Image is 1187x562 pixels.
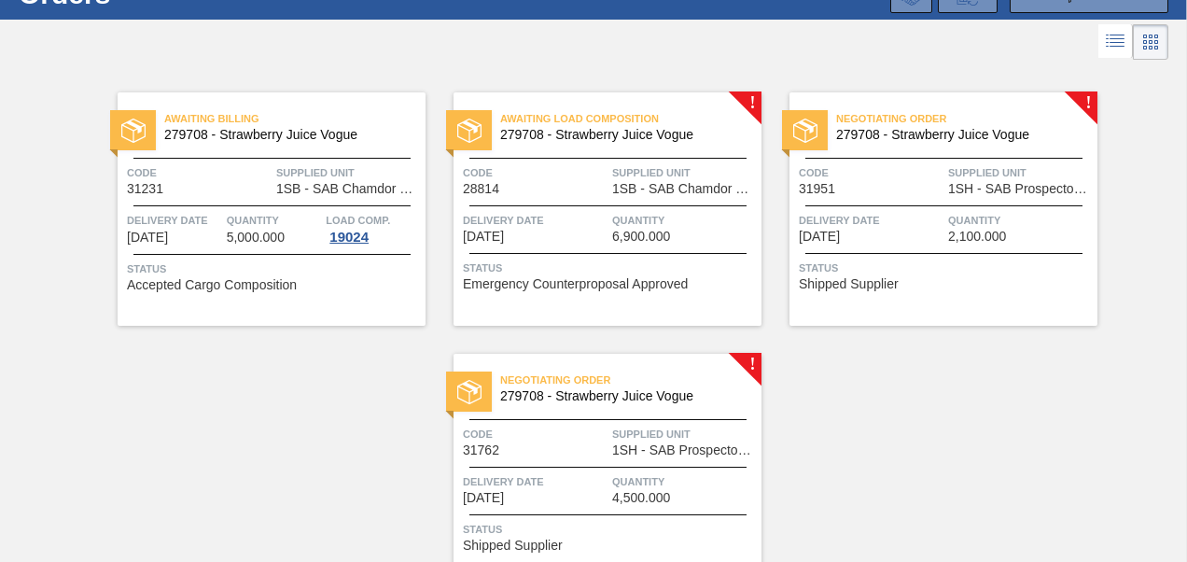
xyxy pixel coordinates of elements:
span: 09/15/2025 [463,230,504,244]
a: statusAwaiting Billing279708 - Strawberry Juice VogueCode31231Supplied Unit1SB - SAB Chamdor Brew... [90,92,426,326]
span: Quantity [612,472,757,491]
span: Supplied Unit [612,163,757,182]
span: Code [127,163,272,182]
img: status [793,119,817,143]
a: Load Comp.19024 [326,211,421,245]
div: List Vision [1098,24,1133,60]
span: 279708 - Strawberry Juice Vogue [500,389,747,403]
span: 31231 [127,182,163,196]
span: 4,500.000 [612,491,670,505]
span: Quantity [612,211,757,230]
span: Quantity [948,211,1093,230]
span: 28814 [463,182,499,196]
span: Delivery Date [799,211,943,230]
span: 1SB - SAB Chamdor Brewery [276,182,421,196]
span: Delivery Date [127,211,222,230]
span: 1SH - SAB Prospecton Brewery [948,182,1093,196]
span: 09/10/2025 [127,231,168,245]
span: 31762 [463,443,499,457]
img: status [121,119,146,143]
span: Shipped Supplier [799,277,899,291]
span: Code [463,163,607,182]
span: 2,100.000 [948,230,1006,244]
span: Quantity [227,211,322,230]
span: Supplied Unit [276,163,421,182]
span: Emergency Counterproposal Approved [463,277,688,291]
div: 19024 [326,230,372,245]
span: Awaiting Load Composition [500,109,761,128]
span: 10/02/2025 [463,491,504,505]
span: Negotiating Order [500,371,761,389]
span: Negotiating Order [836,109,1097,128]
span: Code [463,425,607,443]
span: 31951 [799,182,835,196]
span: Awaiting Billing [164,109,426,128]
span: 5,000.000 [227,231,285,245]
span: Supplied Unit [612,425,757,443]
span: Status [127,260,421,278]
span: Status [463,259,757,277]
div: Card Vision [1133,24,1168,60]
span: Delivery Date [463,211,607,230]
span: 09/21/2025 [799,230,840,244]
span: 6,900.000 [612,230,670,244]
span: Code [799,163,943,182]
a: !statusNegotiating Order279708 - Strawberry Juice VogueCode31951Supplied Unit1SH - SAB Prospecton... [761,92,1097,326]
span: 279708 - Strawberry Juice Vogue [836,128,1082,142]
span: 1SB - SAB Chamdor Brewery [612,182,757,196]
img: status [457,380,482,404]
span: Status [463,520,757,539]
span: 1SH - SAB Prospecton Brewery [612,443,757,457]
span: Delivery Date [463,472,607,491]
span: Supplied Unit [948,163,1093,182]
span: Shipped Supplier [463,539,563,553]
span: Load Comp. [326,211,390,230]
span: Status [799,259,1093,277]
span: 279708 - Strawberry Juice Vogue [164,128,411,142]
a: !statusAwaiting Load Composition279708 - Strawberry Juice VogueCode28814Supplied Unit1SB - SAB Ch... [426,92,761,326]
span: Accepted Cargo Composition [127,278,297,292]
span: 279708 - Strawberry Juice Vogue [500,128,747,142]
img: status [457,119,482,143]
